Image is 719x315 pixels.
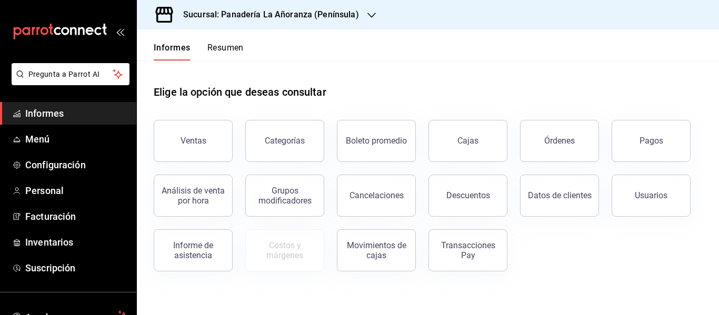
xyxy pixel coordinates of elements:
[428,175,507,217] button: Descuentos
[337,175,416,217] button: Cancelaciones
[245,120,324,162] button: Categorías
[428,120,507,162] a: Cajas
[428,229,507,271] button: Transacciones Pay
[154,86,326,98] font: Elige la opción que deseas consultar
[337,229,416,271] button: Movimientos de cajas
[258,186,312,206] font: Grupos modificadores
[245,229,324,271] button: Contrata inventarios para ver este informe
[154,229,233,271] button: Informe de asistencia
[612,175,691,217] button: Usuarios
[25,237,73,248] font: Inventarios
[25,134,50,145] font: Menú
[346,136,407,146] font: Boleto promedio
[162,186,225,206] font: Análisis de venta por hora
[181,136,206,146] font: Ventas
[266,240,303,260] font: Costos y márgenes
[528,190,592,200] font: Datos de clientes
[12,63,129,85] button: Pregunta a Parrot AI
[25,262,75,273] font: Suscripción
[207,43,244,53] font: Resumen
[116,27,124,36] button: abrir_cajón_menú
[25,185,64,196] font: Personal
[7,76,129,87] a: Pregunta a Parrot AI
[349,190,404,200] font: Cancelaciones
[154,42,244,60] div: pestañas de navegación
[183,9,359,19] font: Sucursal: Panadería La Añoranza (Península)
[154,175,233,217] button: Análisis de venta por hora
[635,190,667,200] font: Usuarios
[25,211,76,222] font: Facturación
[154,43,191,53] font: Informes
[544,136,575,146] font: Órdenes
[173,240,213,260] font: Informe de asistencia
[337,120,416,162] button: Boleto promedio
[265,136,305,146] font: Categorías
[520,175,599,217] button: Datos de clientes
[347,240,406,260] font: Movimientos de cajas
[28,70,100,78] font: Pregunta a Parrot AI
[612,120,691,162] button: Pagos
[25,159,86,170] font: Configuración
[25,108,64,119] font: Informes
[154,120,233,162] button: Ventas
[640,136,663,146] font: Pagos
[520,120,599,162] button: Órdenes
[446,190,490,200] font: Descuentos
[441,240,495,260] font: Transacciones Pay
[457,136,479,146] font: Cajas
[245,175,324,217] button: Grupos modificadores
